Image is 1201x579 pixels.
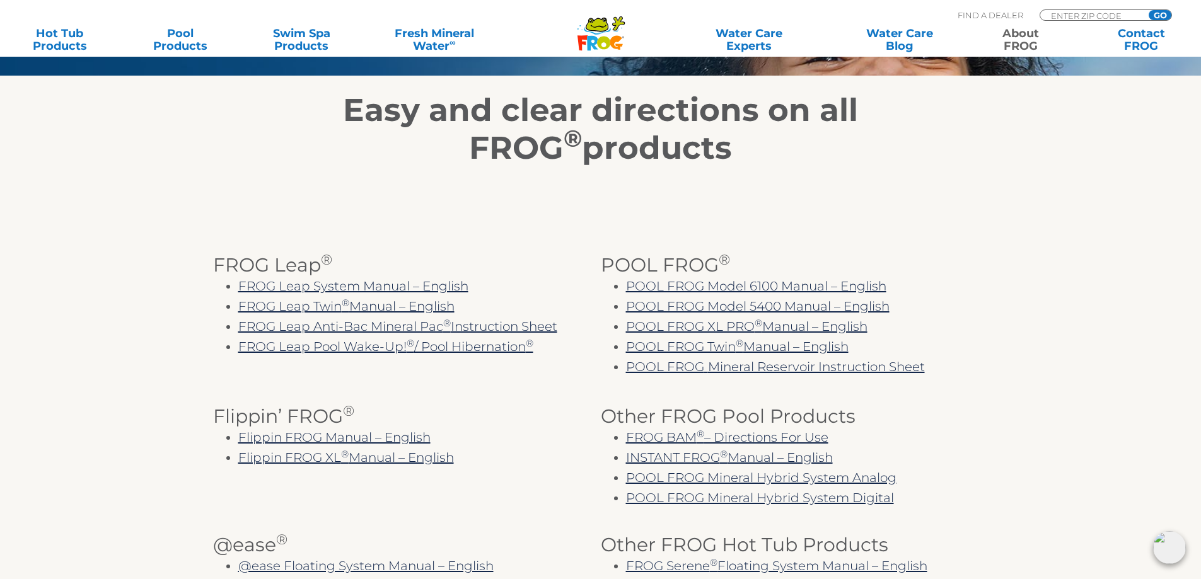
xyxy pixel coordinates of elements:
sup: ® [755,317,762,329]
sup: ® [407,337,414,349]
a: FROG Leap Twin®Manual – English [238,299,455,314]
sup: ® [321,251,332,268]
a: POOL FROG XL PRO®Manual – English [626,319,867,334]
h3: @ease [213,534,601,556]
a: POOL FROG Mineral Hybrid System Digital [626,490,894,505]
h3: Flippin’ FROG [213,406,601,427]
sup: ® [342,297,349,309]
a: POOL FROG Twin®Manual – English [626,339,849,354]
a: Water CareExperts [673,27,825,52]
input: GO [1149,10,1171,20]
a: FROG BAM®– Directions For Use [626,430,828,445]
sup: ® [697,428,704,440]
h3: Other FROG Pool Products [601,406,989,427]
img: openIcon [1153,531,1186,564]
sup: ® [343,402,354,420]
a: PoolProducts [134,27,228,52]
a: AboutFROG [973,27,1067,52]
sup: ® [564,124,582,152]
a: POOL FROG Mineral Hybrid System Analog [626,470,896,485]
sup: ® [341,448,349,460]
a: Swim SpaProducts [255,27,349,52]
a: POOL FROG Model 6100 Manual – English [626,278,886,294]
sup: ® [443,317,451,329]
a: Fresh MineralWater∞ [375,27,493,52]
h3: FROG Leap [213,255,601,276]
sup: ® [719,251,730,268]
sup: ® [526,337,533,349]
a: INSTANT FROG®Manual – English [626,450,833,465]
a: Water CareBlog [852,27,946,52]
a: ContactFROG [1094,27,1188,52]
a: Hot TubProducts [13,27,107,52]
h3: Other FROG Hot Tub Products [601,534,989,556]
h2: Easy and clear directions on all FROG products [213,91,989,167]
a: Flippin FROG Manual – English [238,430,431,445]
sup: ® [276,530,287,548]
a: POOL FROG Model 5400 Manual – English [626,299,890,314]
a: FROG Serene®Floating System Manual – English [626,558,927,573]
sup: ® [720,448,728,460]
sup: ® [736,337,743,349]
a: @ease Floating System Manual – English [238,558,494,573]
a: POOL FROGMineral Reservoir Instruction Sheet [626,359,925,374]
h3: POOL FROG [601,255,989,276]
sup: ® [710,556,717,568]
p: Find A Dealer [958,9,1023,21]
a: Flippin FROG XL®Manual – English [238,450,454,465]
a: FROG Leap Anti-Bac Mineral Pac®Instruction Sheet [238,319,557,334]
a: FROG Leap Pool Wake-Up!®/ Pool Hibernation® [238,339,533,354]
input: Zip Code Form [1050,10,1135,21]
sup: ∞ [450,37,456,47]
a: FROG Leap System Manual – English [238,278,468,294]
